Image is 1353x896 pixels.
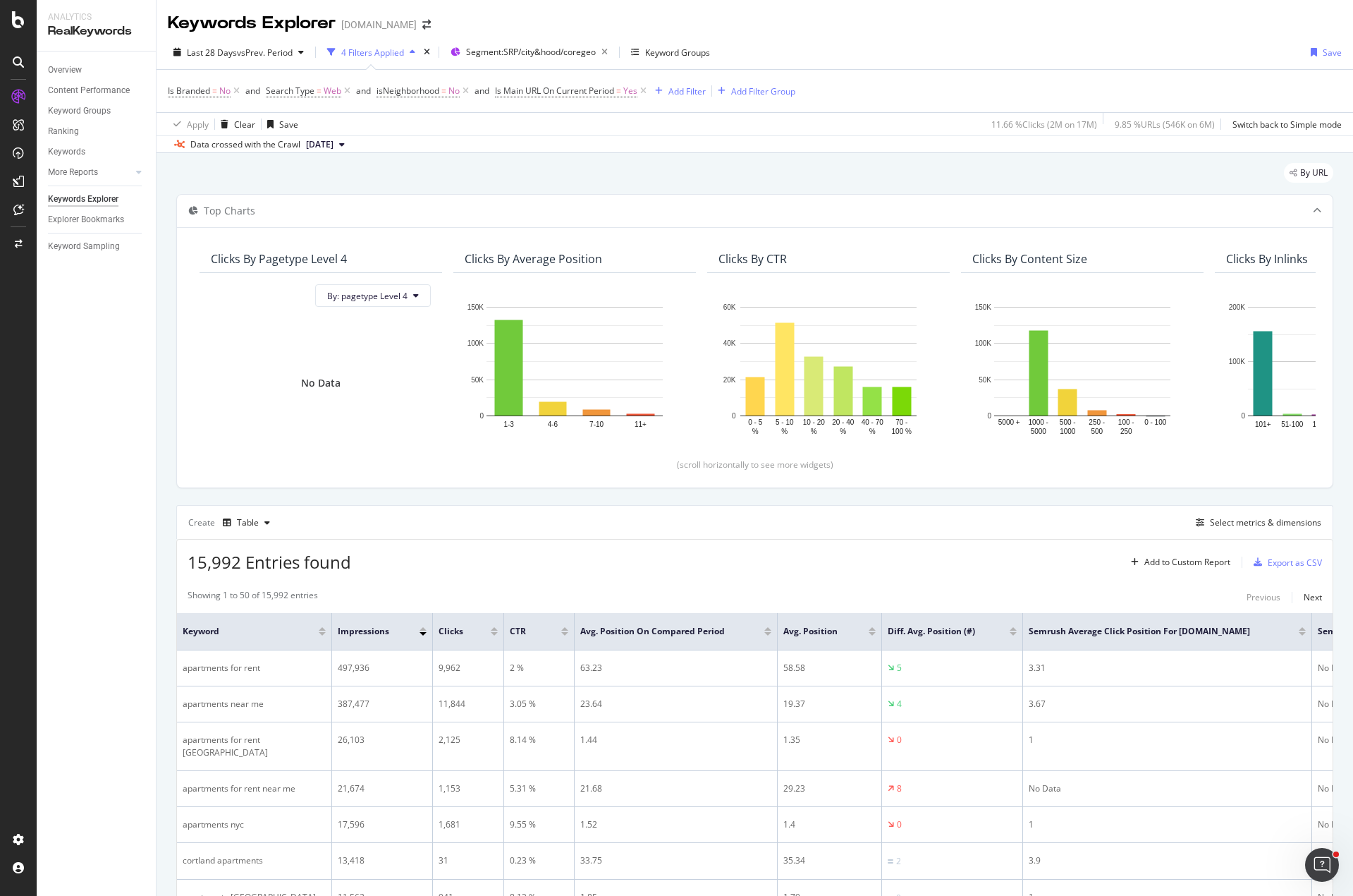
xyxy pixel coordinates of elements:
div: 31 [439,854,498,867]
div: [DOMAIN_NAME] [341,18,417,32]
div: 1,681 [439,818,498,831]
text: 100K [1229,358,1246,365]
div: 0.23 % [510,854,568,867]
text: % [781,428,788,435]
text: 0 [479,412,484,420]
div: 19.37 [783,698,876,710]
div: Clicks By CTR [718,252,787,266]
div: 13,418 [338,854,427,867]
img: Equal [888,859,893,864]
div: Content Performance [48,83,130,98]
div: 3.9 [1029,854,1306,867]
text: 1000 [1060,428,1076,435]
button: Export as CSV [1248,551,1322,574]
div: Save [1323,47,1342,59]
span: Segment: SRP/city&hood/coregeo [466,46,596,58]
span: Is Main URL On Current Period [495,85,614,97]
div: Clicks By Average Position [465,252,602,266]
svg: A chart. [972,300,1192,437]
button: Segment:SRP/city&hood/coregeo [445,41,613,63]
button: Select metrics & dimensions [1190,514,1321,531]
button: Add to Custom Report [1125,551,1230,574]
div: 1.4 [783,818,876,831]
span: Diff. Avg. Position (#) [888,625,988,638]
div: More Reports [48,165,98,180]
div: 2,125 [439,734,498,746]
div: Next [1304,591,1322,603]
text: 20 - 40 [832,418,855,426]
span: Avg. Position [783,625,847,638]
div: 17,596 [338,818,427,831]
div: 9,962 [439,662,498,674]
div: 0 [897,818,902,831]
div: Analytics [48,11,145,23]
span: = [616,85,621,97]
text: 200K [1229,303,1246,311]
div: 21,674 [338,782,427,795]
text: 0 [1241,412,1245,420]
text: 1000 - [1029,418,1048,426]
text: 10 - 20 [803,418,826,426]
span: By URL [1300,169,1328,177]
text: 0 - 5 [748,418,762,426]
text: 70 - [895,418,907,426]
div: Switch back to Simple mode [1232,119,1342,131]
div: Keyword Groups [48,104,111,119]
button: Save [262,113,298,135]
span: vs Prev. Period [237,47,293,59]
div: Create [188,511,276,534]
div: 11.66 % Clicks ( 2M on 17M ) [991,119,1097,131]
span: Avg. Position On Compared Period [580,625,743,638]
div: A chart. [718,300,938,437]
div: 3.67 [1029,698,1306,710]
div: 497,936 [338,662,427,674]
div: Clicks By pagetype Level 4 [211,252,347,266]
div: 4 Filters Applied [341,47,404,59]
text: 150K [467,303,484,311]
button: Save [1305,41,1342,63]
text: 500 [1091,428,1103,435]
button: and [245,84,260,97]
a: Keyword Sampling [48,239,146,254]
div: Keywords Explorer [48,192,118,207]
span: No [219,81,231,101]
div: Top Charts [204,204,255,218]
text: 20K [723,376,736,384]
span: Clicks [439,625,470,638]
div: Add to Custom Report [1144,558,1230,567]
text: 100 - [1118,418,1134,426]
button: Last 28 DaysvsPrev. Period [168,41,310,63]
div: 5.31 % [510,782,568,795]
div: 3.05 % [510,698,568,710]
text: 150K [975,303,992,311]
div: 0 [897,734,902,746]
text: 500 - [1060,418,1076,426]
text: 101+ [1255,420,1271,428]
div: arrow-right-arrow-left [422,20,431,30]
text: 0 - 100 [1144,418,1167,426]
iframe: Intercom live chat [1305,848,1339,882]
button: Next [1304,589,1322,606]
div: Keywords Explorer [168,11,336,35]
div: 29.23 [783,782,876,795]
div: 2 % [510,662,568,674]
a: Keywords [48,145,146,159]
div: Keywords [48,145,85,159]
div: 8 [897,782,902,795]
div: Ranking [48,124,79,139]
div: 58.58 [783,662,876,674]
text: 1-3 [503,420,514,428]
div: 26,103 [338,734,427,746]
text: 250 - [1089,418,1105,426]
svg: A chart. [465,300,685,437]
span: 2025 Aug. 8th [306,138,333,151]
span: CTR [510,625,540,638]
a: Content Performance [48,83,146,98]
div: 23.64 [580,698,771,710]
text: 100K [975,340,992,348]
text: 40K [723,340,736,348]
div: 1.52 [580,818,771,831]
div: Keyword Sampling [48,239,120,254]
div: 11,844 [439,698,498,710]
